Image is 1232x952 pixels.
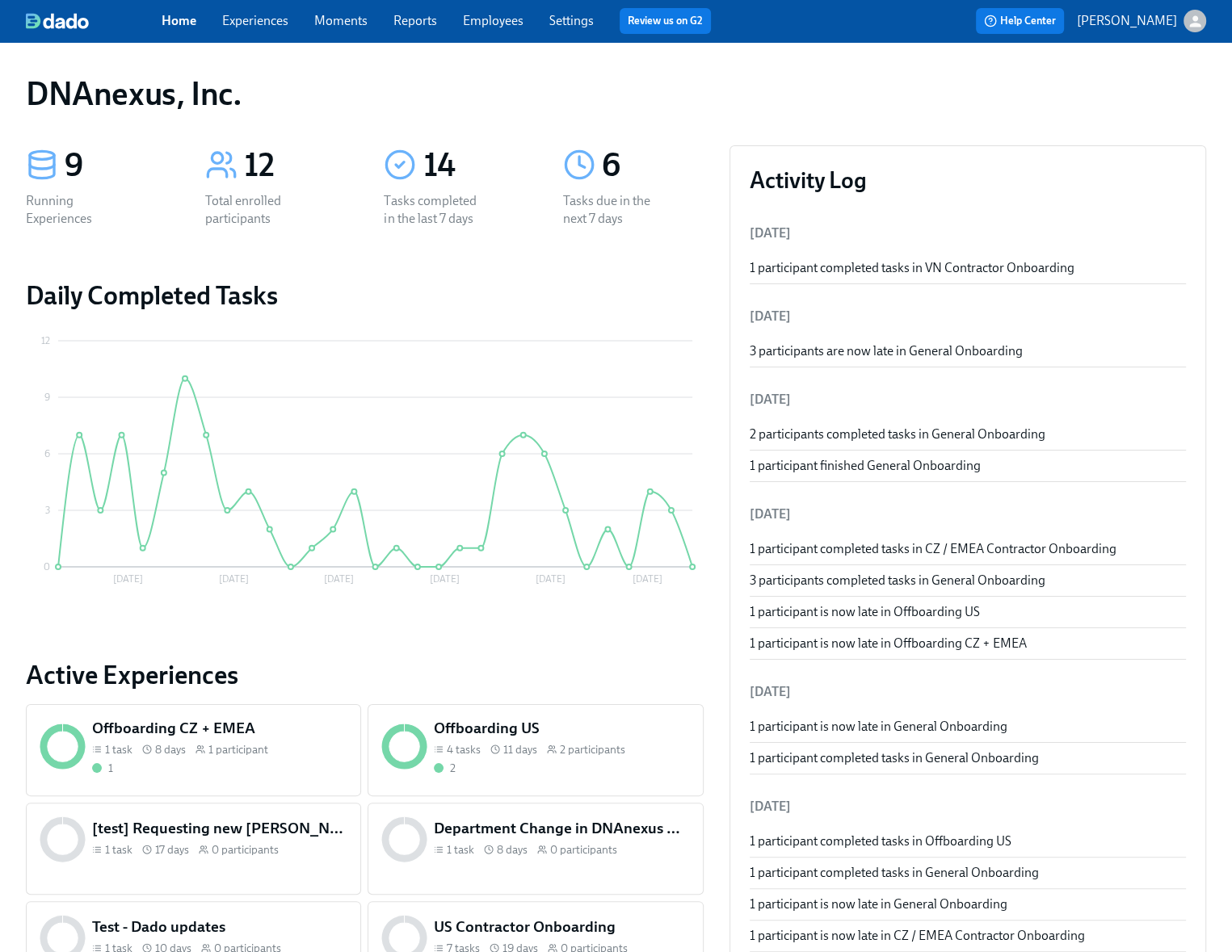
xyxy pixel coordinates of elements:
[219,573,249,585] tspan: [DATE]
[368,704,703,796] a: Offboarding US4 tasks 11 days2 participants2
[393,13,437,28] a: Reports
[222,13,288,28] a: Experiences
[750,166,1186,195] h3: Activity Log
[976,8,1064,34] button: Help Center
[750,603,1186,621] div: 1 participant is now late in Offboarding US
[212,842,279,858] span: 0 participants
[750,927,1186,945] div: 1 participant is now late in CZ / EMEA Contractor Onboarding
[26,13,89,29] img: dado
[205,192,309,228] div: Total enrolled participants
[750,749,1186,767] div: 1 participant completed tasks in General Onboarding
[430,573,460,585] tspan: [DATE]
[208,742,268,757] span: 1 participant
[560,742,625,757] span: 2 participants
[434,718,690,739] h5: Offboarding US
[750,225,791,241] span: [DATE]
[65,145,166,186] div: 9
[155,842,189,858] span: 17 days
[384,192,487,228] div: Tasks completed in the last 7 days
[26,13,162,29] a: dado
[450,761,456,776] div: 2
[92,718,348,739] h5: Offboarding CZ + EMEA
[620,8,711,34] button: Review us on G2
[750,495,1186,534] li: [DATE]
[750,673,1186,711] li: [DATE]
[434,916,690,937] h5: US Contractor Onboarding
[750,895,1186,913] div: 1 participant is now late in General Onboarding
[44,392,50,403] tspan: 9
[45,505,50,516] tspan: 3
[92,761,113,776] div: Completed all due tasks
[750,718,1186,736] div: 1 participant is now late in General Onboarding
[503,742,537,757] span: 11 days
[26,279,704,312] h2: Daily Completed Tasks
[92,916,348,937] h5: Test - Dado updates
[26,192,129,228] div: Running Experiences
[244,145,346,186] div: 12
[26,74,242,113] h1: DNAnexus, Inc.
[750,342,1186,360] div: 3 participants are now late in General Onboarding
[536,573,566,585] tspan: [DATE]
[633,573,662,585] tspan: [DATE]
[750,572,1186,589] div: 3 participants completed tasks in General Onboarding
[44,561,50,572] tspan: 0
[750,457,1186,475] div: 1 participant finished General Onboarding
[750,259,1186,277] div: 1 participant completed tasks in VN Contractor Onboarding
[463,13,523,28] a: Employees
[41,335,50,346] tspan: 12
[26,803,361,895] a: [test] Requesting new [PERSON_NAME] photos1 task 17 days0 participants
[628,13,703,29] a: Review us on G2
[423,145,524,186] div: 14
[113,573,143,585] tspan: [DATE]
[26,659,704,691] a: Active Experiences
[550,842,617,858] span: 0 participants
[26,704,361,796] a: Offboarding CZ + EMEA1 task 8 days1 participant1
[750,864,1186,882] div: 1 participant completed tasks in General Onboarding
[108,761,113,776] div: 1
[434,818,690,839] h5: Department Change in DNAnexus Organization
[549,13,594,28] a: Settings
[750,426,1186,443] div: 2 participants completed tasks in General Onboarding
[314,13,368,28] a: Moments
[1077,10,1206,32] button: [PERSON_NAME]
[750,787,1186,826] li: [DATE]
[155,742,186,757] span: 8 days
[44,448,50,459] tspan: 6
[602,145,704,186] div: 6
[447,742,481,757] span: 4 tasks
[984,13,1056,29] span: Help Center
[368,803,703,895] a: Department Change in DNAnexus Organization1 task 8 days0 participants
[447,842,474,858] span: 1 task
[92,818,348,839] h5: [test] Requesting new [PERSON_NAME] photos
[750,635,1186,652] div: 1 participant is now late in Offboarding CZ + EMEA
[750,832,1186,850] div: 1 participant completed tasks in Offboarding US
[105,842,132,858] span: 1 task
[162,13,196,28] a: Home
[1077,12,1177,30] p: [PERSON_NAME]
[434,761,456,776] div: Completed all due tasks
[750,297,1186,336] li: [DATE]
[750,540,1186,558] div: 1 participant completed tasks in CZ / EMEA Contractor Onboarding
[324,573,354,585] tspan: [DATE]
[105,742,132,757] span: 1 task
[750,380,1186,419] li: [DATE]
[497,842,528,858] span: 8 days
[563,192,666,228] div: Tasks due in the next 7 days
